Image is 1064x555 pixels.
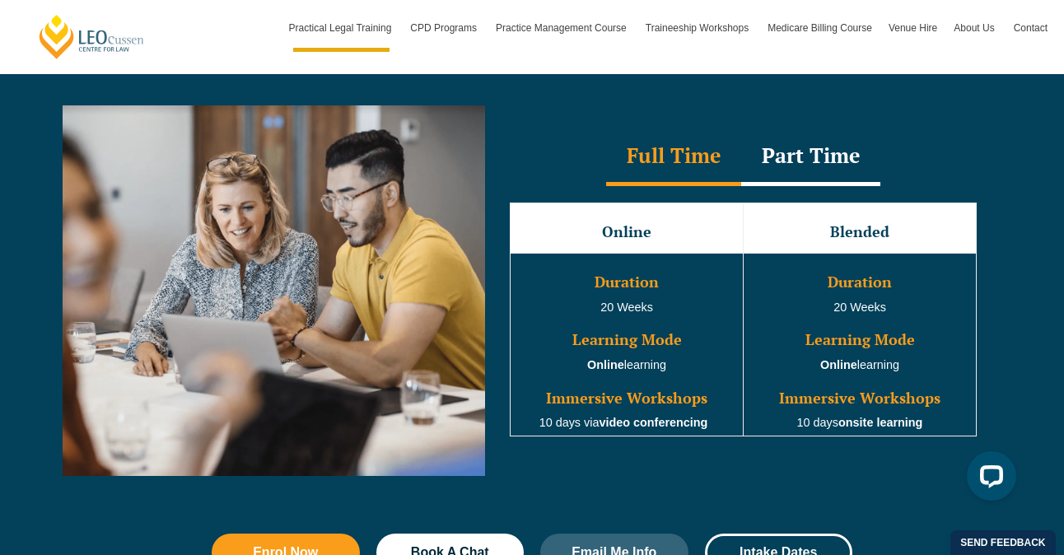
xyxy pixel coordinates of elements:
[512,332,741,348] h3: Learning Mode
[744,253,977,436] td: 20 Weeks learning 10 days
[37,13,147,60] a: [PERSON_NAME] Centre for Law
[745,332,974,348] h3: Learning Mode
[587,358,624,371] strong: Online
[600,301,653,314] span: 20 Weeks
[945,4,1005,52] a: About Us
[880,4,945,52] a: Venue Hire
[511,253,744,436] td: learning 10 days via
[512,224,741,240] h3: Online
[281,4,403,52] a: Practical Legal Training
[745,224,974,240] h3: Blended
[599,416,707,429] strong: video conferencing
[759,4,880,52] a: Medicare Billing Course
[820,358,857,371] strong: Online
[488,4,637,52] a: Practice Management Course
[745,390,974,407] h3: Immersive Workshops
[402,4,488,52] a: CPD Programs
[595,272,659,291] span: Duration
[838,416,922,429] strong: onsite learning
[1006,4,1056,52] a: Contact
[741,128,880,186] div: Part Time
[745,274,974,291] h3: Duration
[637,4,759,52] a: Traineeship Workshops
[606,128,741,186] div: Full Time
[512,390,741,407] h3: Immersive Workshops
[954,445,1023,514] iframe: LiveChat chat widget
